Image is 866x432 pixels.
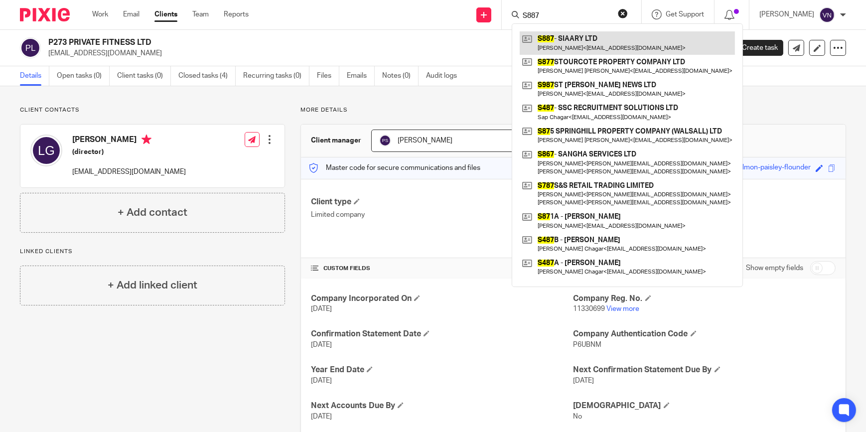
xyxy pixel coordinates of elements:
[20,248,285,256] p: Linked clients
[317,66,339,86] a: Files
[746,263,803,273] label: Show empty fields
[117,66,171,86] a: Client tasks (0)
[522,12,611,21] input: Search
[20,106,285,114] p: Client contacts
[379,135,391,146] img: svg%3E
[92,9,108,19] a: Work
[192,9,209,19] a: Team
[311,197,573,207] h4: Client type
[311,341,332,348] span: [DATE]
[382,66,419,86] a: Notes (0)
[574,365,836,375] h4: Next Confirmation Statement Due By
[311,305,332,312] span: [DATE]
[574,401,836,411] h4: [DEMOGRAPHIC_DATA]
[574,341,602,348] span: P6UBNM
[224,9,249,19] a: Reports
[48,37,578,48] h2: P273 PRIVATE FITNESS LTD
[398,137,452,144] span: [PERSON_NAME]
[311,293,573,304] h4: Company Incorporated On
[574,305,605,312] span: 11330699
[154,9,177,19] a: Clients
[20,37,41,58] img: svg%3E
[300,106,846,114] p: More details
[725,40,783,56] a: Create task
[702,162,811,174] div: wonderful-salmon-paisley-flounder
[311,365,573,375] h4: Year End Date
[108,278,197,293] h4: + Add linked client
[819,7,835,23] img: svg%3E
[574,377,594,384] span: [DATE]
[72,167,186,177] p: [EMAIL_ADDRESS][DOMAIN_NAME]
[311,329,573,339] h4: Confirmation Statement Date
[142,135,151,144] i: Primary
[72,147,186,157] h5: (director)
[30,135,62,166] img: svg%3E
[20,8,70,21] img: Pixie
[759,9,814,19] p: [PERSON_NAME]
[347,66,375,86] a: Emails
[311,136,361,145] h3: Client manager
[607,305,640,312] a: View more
[311,401,573,411] h4: Next Accounts Due By
[311,413,332,420] span: [DATE]
[57,66,110,86] a: Open tasks (0)
[48,48,711,58] p: [EMAIL_ADDRESS][DOMAIN_NAME]
[118,205,187,220] h4: + Add contact
[666,11,704,18] span: Get Support
[574,413,582,420] span: No
[308,163,480,173] p: Master code for secure communications and files
[574,293,836,304] h4: Company Reg. No.
[243,66,309,86] a: Recurring tasks (0)
[618,8,628,18] button: Clear
[72,135,186,147] h4: [PERSON_NAME]
[311,377,332,384] span: [DATE]
[20,66,49,86] a: Details
[123,9,140,19] a: Email
[178,66,236,86] a: Closed tasks (4)
[426,66,464,86] a: Audit logs
[311,210,573,220] p: Limited company
[574,329,836,339] h4: Company Authentication Code
[311,265,573,273] h4: CUSTOM FIELDS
